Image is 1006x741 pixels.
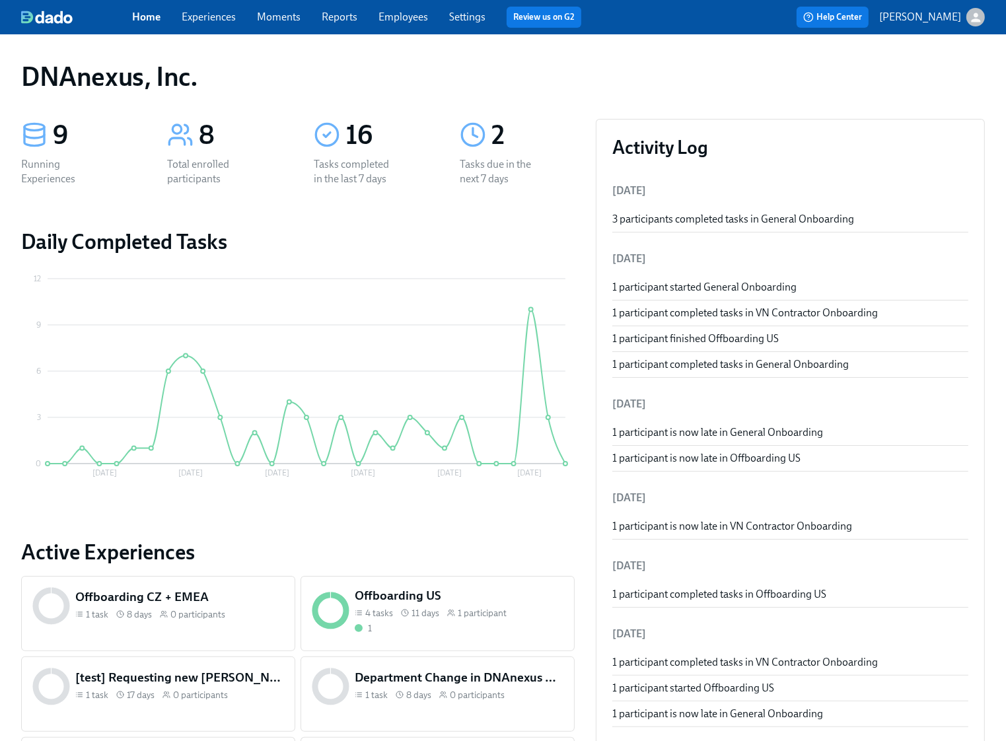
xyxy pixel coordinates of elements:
[355,622,372,635] div: Completed all due tasks
[132,11,161,23] a: Home
[301,576,575,651] a: Offboarding US4 tasks 11 days1 participant1
[368,622,372,635] div: 1
[612,388,968,420] li: [DATE]
[507,7,581,28] button: Review us on G2
[199,119,281,152] div: 8
[127,608,152,621] span: 8 days
[612,519,968,534] div: 1 participant is now late in VN Contractor Onboarding
[437,469,462,478] tspan: [DATE]
[612,280,968,295] div: 1 participant started General Onboarding
[355,669,563,686] h5: Department Change in DNAnexus Organization
[21,11,132,24] a: dado
[612,306,968,320] div: 1 participant completed tasks in VN Contractor Onboarding
[612,707,968,721] div: 1 participant is now late in General Onboarding
[178,469,203,478] tspan: [DATE]
[412,607,439,619] span: 11 days
[612,655,968,670] div: 1 participant completed tasks in VN Contractor Onboarding
[378,11,428,23] a: Employees
[612,425,968,440] div: 1 participant is now late in General Onboarding
[75,669,284,686] h5: [test] Requesting new [PERSON_NAME] photos
[170,608,225,621] span: 0 participants
[365,689,388,701] span: 1 task
[612,482,968,514] li: [DATE]
[513,11,575,24] a: Review us on G2
[797,7,869,28] button: Help Center
[803,11,862,24] span: Help Center
[167,157,252,186] div: Total enrolled participants
[21,576,295,651] a: Offboarding CZ + EMEA1 task 8 days0 participants
[86,689,108,701] span: 1 task
[612,451,968,466] div: 1 participant is now late in Offboarding US
[21,61,198,92] h1: DNAnexus, Inc.
[257,11,301,23] a: Moments
[879,8,985,26] button: [PERSON_NAME]
[458,607,507,619] span: 1 participant
[879,10,961,24] p: [PERSON_NAME]
[21,229,575,255] h2: Daily Completed Tasks
[173,689,228,701] span: 0 participants
[612,618,968,650] li: [DATE]
[37,413,41,422] tspan: 3
[612,212,968,227] div: 3 participants completed tasks in General Onboarding
[36,367,41,376] tspan: 6
[322,11,357,23] a: Reports
[34,274,41,283] tspan: 12
[355,587,563,604] h5: Offboarding US
[21,157,106,186] div: Running Experiences
[406,689,431,701] span: 8 days
[86,608,108,621] span: 1 task
[449,11,485,23] a: Settings
[351,469,376,478] tspan: [DATE]
[345,119,428,152] div: 16
[36,459,41,468] tspan: 0
[612,587,968,602] div: 1 participant completed tasks in Offboarding US
[612,332,968,346] div: 1 participant finished Offboarding US
[182,11,236,23] a: Experiences
[21,11,73,24] img: dado
[314,157,398,186] div: Tasks completed in the last 7 days
[36,320,41,330] tspan: 9
[612,357,968,372] div: 1 participant completed tasks in General Onboarding
[265,469,289,478] tspan: [DATE]
[612,243,968,275] li: [DATE]
[53,119,135,152] div: 9
[75,588,284,606] h5: Offboarding CZ + EMEA
[491,119,574,152] div: 2
[612,135,968,159] h3: Activity Log
[92,469,117,478] tspan: [DATE]
[21,656,295,732] a: [test] Requesting new [PERSON_NAME] photos1 task 17 days0 participants
[612,175,968,207] li: [DATE]
[21,539,575,565] a: Active Experiences
[450,689,505,701] span: 0 participants
[612,681,968,695] div: 1 participant started Offboarding US
[612,550,968,582] li: [DATE]
[301,656,575,732] a: Department Change in DNAnexus Organization1 task 8 days0 participants
[517,469,542,478] tspan: [DATE]
[460,157,544,186] div: Tasks due in the next 7 days
[365,607,393,619] span: 4 tasks
[127,689,155,701] span: 17 days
